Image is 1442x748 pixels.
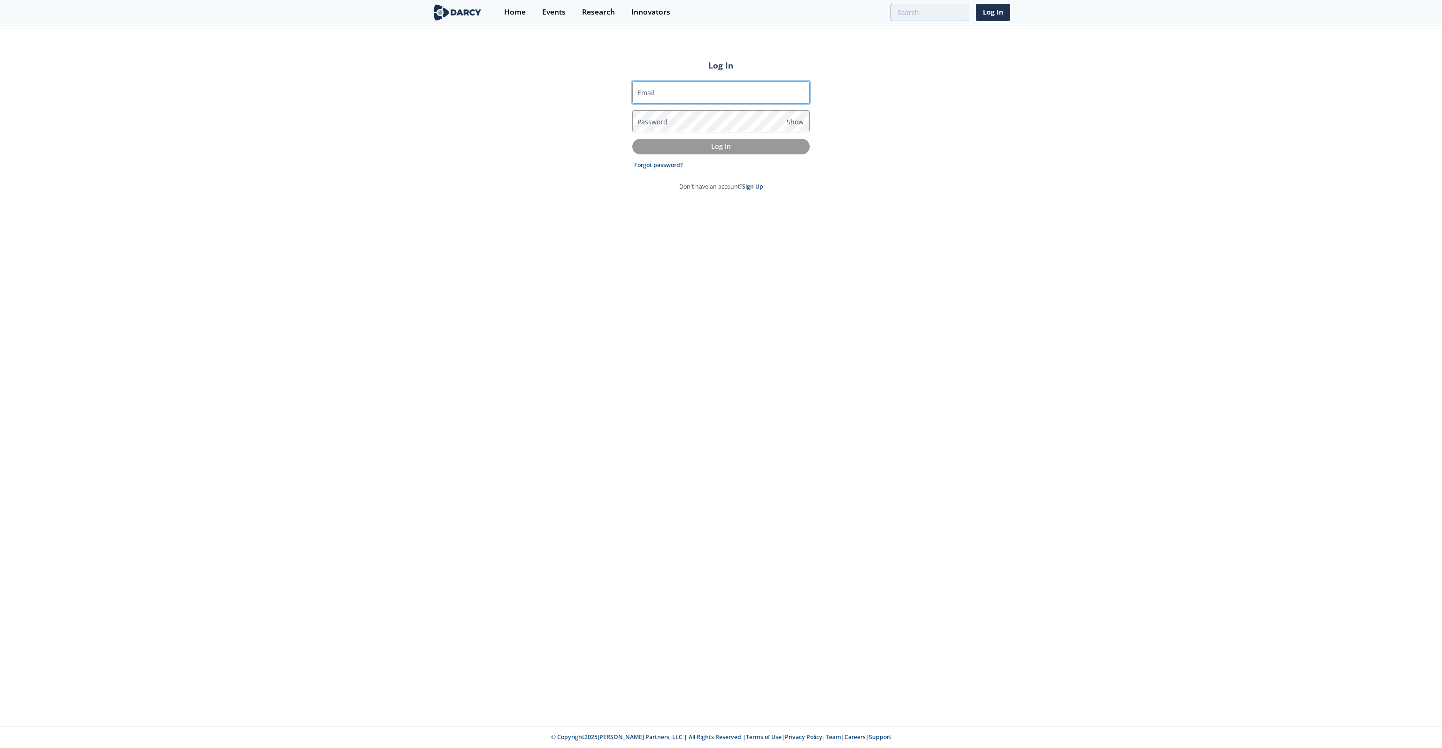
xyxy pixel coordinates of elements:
[890,4,969,21] input: Advanced Search
[639,141,803,151] p: Log In
[679,183,763,191] p: Don't have an account?
[504,8,526,16] div: Home
[844,733,866,741] a: Careers
[632,139,810,154] button: Log In
[746,733,782,741] a: Terms of Use
[582,8,615,16] div: Research
[631,8,670,16] div: Innovators
[634,161,683,169] a: Forgot password?
[826,733,841,741] a: Team
[637,88,655,98] label: Email
[637,117,667,127] label: Password
[432,4,483,21] img: logo-wide.svg
[632,59,810,71] h2: Log In
[976,4,1010,21] a: Log In
[869,733,891,741] a: Support
[374,733,1068,741] p: © Copyright 2025 [PERSON_NAME] Partners, LLC | All Rights Reserved | | | | |
[787,117,804,127] span: Show
[742,183,763,191] a: Sign Up
[785,733,822,741] a: Privacy Policy
[542,8,566,16] div: Events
